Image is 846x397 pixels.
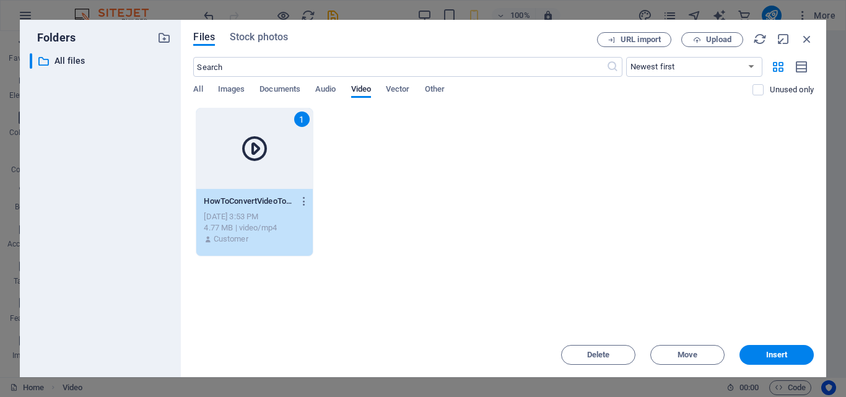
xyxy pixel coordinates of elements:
[30,30,76,46] p: Folders
[777,32,790,46] i: Minimize
[315,82,336,99] span: Audio
[351,82,371,99] span: Video
[739,345,814,365] button: Insert
[55,54,149,68] p: All files
[193,30,215,45] span: Files
[587,351,610,359] span: Delete
[425,82,445,99] span: Other
[706,36,731,43] span: Upload
[386,82,410,99] span: Vector
[204,196,294,207] p: HowToConvertVideoToMP4-FullGuide-GuideRealm360ph264-oLmHLxX6hO-9Rxo-Yp6yrA.mp4
[193,57,606,77] input: Search
[770,84,814,95] p: Unused only
[678,351,697,359] span: Move
[561,345,635,365] button: Delete
[597,32,671,47] button: URL import
[230,30,288,45] span: Stock photos
[204,211,305,222] div: [DATE] 3:53 PM
[30,53,32,69] div: ​
[753,32,767,46] i: Reload
[259,82,300,99] span: Documents
[157,31,171,45] i: Create new folder
[218,82,245,99] span: Images
[214,233,248,245] p: Customer
[681,32,743,47] button: Upload
[766,351,788,359] span: Insert
[193,82,203,99] span: All
[650,345,725,365] button: Move
[204,222,305,233] div: 4.77 MB | video/mp4
[294,111,310,127] div: 1
[621,36,661,43] span: URL import
[800,32,814,46] i: Close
